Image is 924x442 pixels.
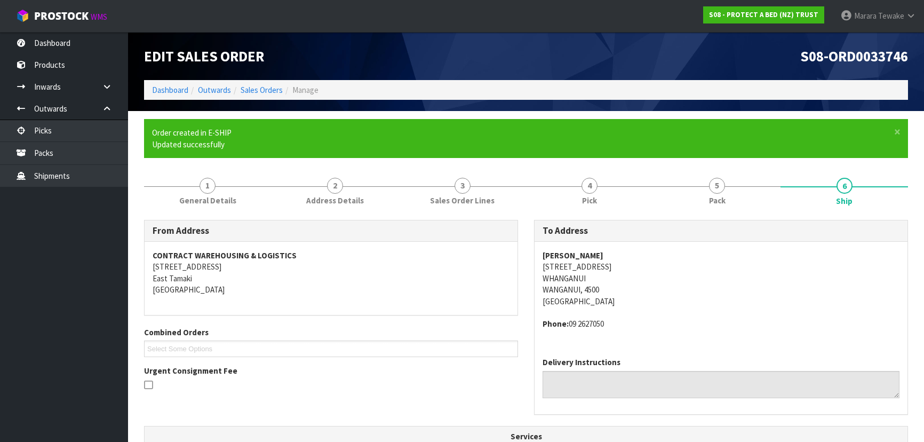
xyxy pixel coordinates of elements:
strong: CONTRACT WAREHOUSING & LOGISTICS [153,250,297,261]
label: Combined Orders [144,327,209,338]
span: General Details [179,195,236,206]
address: [STREET_ADDRESS] WHANGANUI WANGANUI, 4500 [GEOGRAPHIC_DATA] [543,250,899,307]
span: Marara [854,11,877,21]
address: 09 2627050 [543,318,899,329]
span: Sales Order Lines [430,195,495,206]
address: [STREET_ADDRESS] East Tamaki [GEOGRAPHIC_DATA] [153,250,509,296]
span: Edit Sales Order [144,47,264,65]
strong: phone [543,319,569,329]
h3: To Address [543,226,899,236]
span: 3 [455,178,471,194]
a: S08 - PROTECT A BED (NZ) TRUST [703,6,824,23]
span: Pack [709,195,726,206]
span: 6 [837,178,853,194]
strong: S08 - PROTECT A BED (NZ) TRUST [709,10,818,19]
label: Urgent Consignment Fee [144,365,237,376]
label: Delivery Instructions [543,357,620,368]
a: Dashboard [152,85,188,95]
img: cube-alt.png [16,9,29,22]
a: Sales Orders [241,85,283,95]
span: 5 [709,178,725,194]
strong: [PERSON_NAME] [543,250,603,261]
span: Pick [582,195,597,206]
span: Manage [292,85,318,95]
span: S08-ORD0033746 [800,47,908,65]
span: 1 [200,178,216,194]
small: WMS [91,12,107,22]
span: 2 [327,178,343,194]
span: Ship [836,195,853,207]
h3: From Address [153,226,509,236]
span: Address Details [306,195,364,206]
span: ProStock [34,9,89,23]
span: 4 [582,178,598,194]
span: × [894,124,901,139]
span: Order created in E-SHIP Updated successfully [152,128,232,149]
a: Outwards [198,85,231,95]
span: Tewake [878,11,904,21]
